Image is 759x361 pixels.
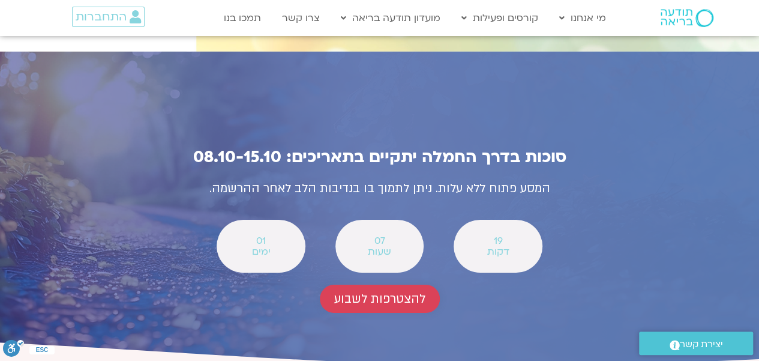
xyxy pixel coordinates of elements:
[455,7,544,29] a: קורסים ופעילות
[351,246,408,257] span: שעות
[553,7,612,29] a: מי אנחנו
[320,285,440,313] a: להצטרפות לשבוע
[661,9,713,27] img: תודעה בריאה
[469,235,526,246] span: 19
[232,246,289,257] span: ימים
[351,235,408,246] span: 07
[276,7,326,29] a: צרו קשר
[680,336,723,353] span: יצירת קשר
[116,148,644,166] h2: סוכות בדרך החמלה יתקיים בתאריכים: 08.10-15.10
[334,292,425,306] span: להצטרפות לשבוע
[72,7,145,27] a: התחברות
[639,332,753,355] a: יצירת קשר
[232,235,289,246] span: 01
[116,178,644,199] p: המסע פתוח ללא עלות. ניתן לתמוך בו בנדיבות הלב לאחר ההרשמה.
[218,7,267,29] a: תמכו בנו
[335,7,446,29] a: מועדון תודעה בריאה
[469,246,526,257] span: דקות
[76,10,127,23] span: התחברות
